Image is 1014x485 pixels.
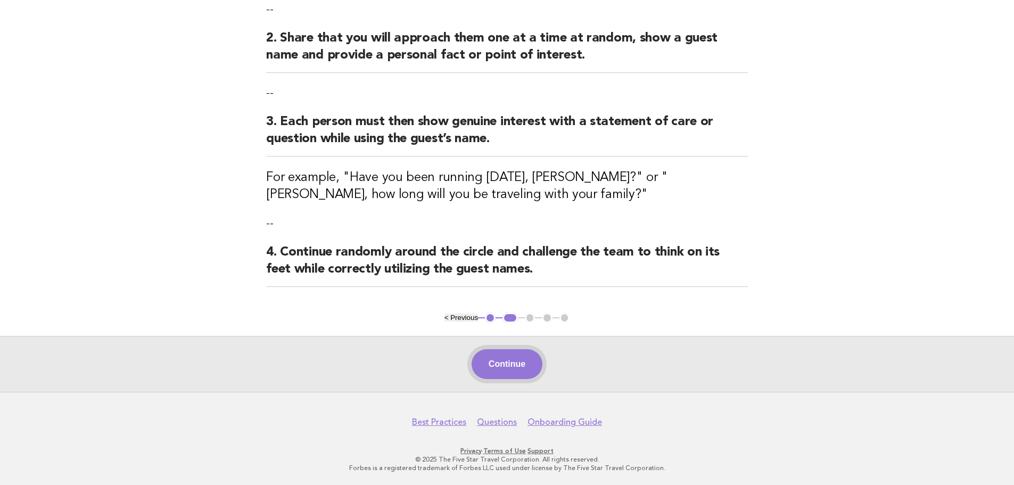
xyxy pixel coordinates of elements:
h2: 2. Share that you will approach them one at a time at random, show a guest name and provide a per... [266,30,748,73]
button: Continue [472,349,542,379]
button: 2 [502,313,518,323]
h3: For example, "Have you been running [DATE], [PERSON_NAME]?" or "[PERSON_NAME], how long will you ... [266,169,748,203]
p: Forbes is a registered trademark of Forbes LLC used under license by The Five Star Travel Corpora... [182,464,833,472]
h2: 4. Continue randomly around the circle and challenge the team to think on its feet while correctl... [266,244,748,287]
p: -- [266,216,748,231]
button: 1 [485,313,496,323]
a: Privacy [460,447,482,455]
button: < Previous [444,314,478,322]
a: Onboarding Guide [527,417,602,428]
p: -- [266,86,748,101]
a: Terms of Use [483,447,526,455]
a: Best Practices [412,417,466,428]
a: Questions [477,417,517,428]
p: -- [266,2,748,17]
h2: 3. Each person must then show genuine interest with a statement of care or question while using t... [266,113,748,157]
p: © 2025 The Five Star Travel Corporation. All rights reserved. [182,455,833,464]
a: Support [527,447,554,455]
p: · · [182,447,833,455]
